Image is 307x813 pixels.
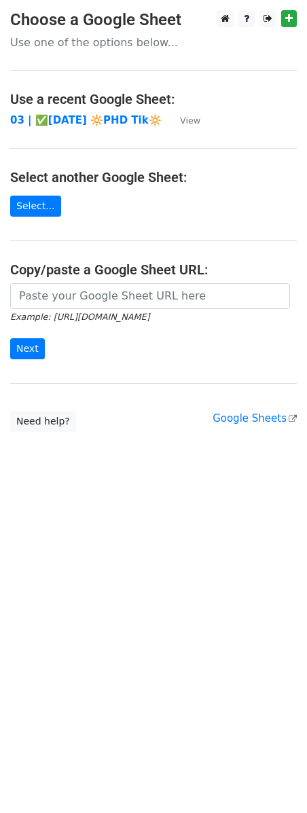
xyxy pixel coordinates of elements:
[10,35,297,50] p: Use one of the options below...
[180,115,200,126] small: View
[10,91,297,107] h4: Use a recent Google Sheet:
[10,338,45,359] input: Next
[10,169,297,185] h4: Select another Google Sheet:
[10,283,290,309] input: Paste your Google Sheet URL here
[10,114,162,126] a: 03 | ✅[DATE] 🔆PHD Tik🔆
[10,196,61,217] a: Select...
[10,10,297,30] h3: Choose a Google Sheet
[10,411,76,432] a: Need help?
[166,114,200,126] a: View
[10,312,149,322] small: Example: [URL][DOMAIN_NAME]
[213,412,297,424] a: Google Sheets
[10,261,297,278] h4: Copy/paste a Google Sheet URL:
